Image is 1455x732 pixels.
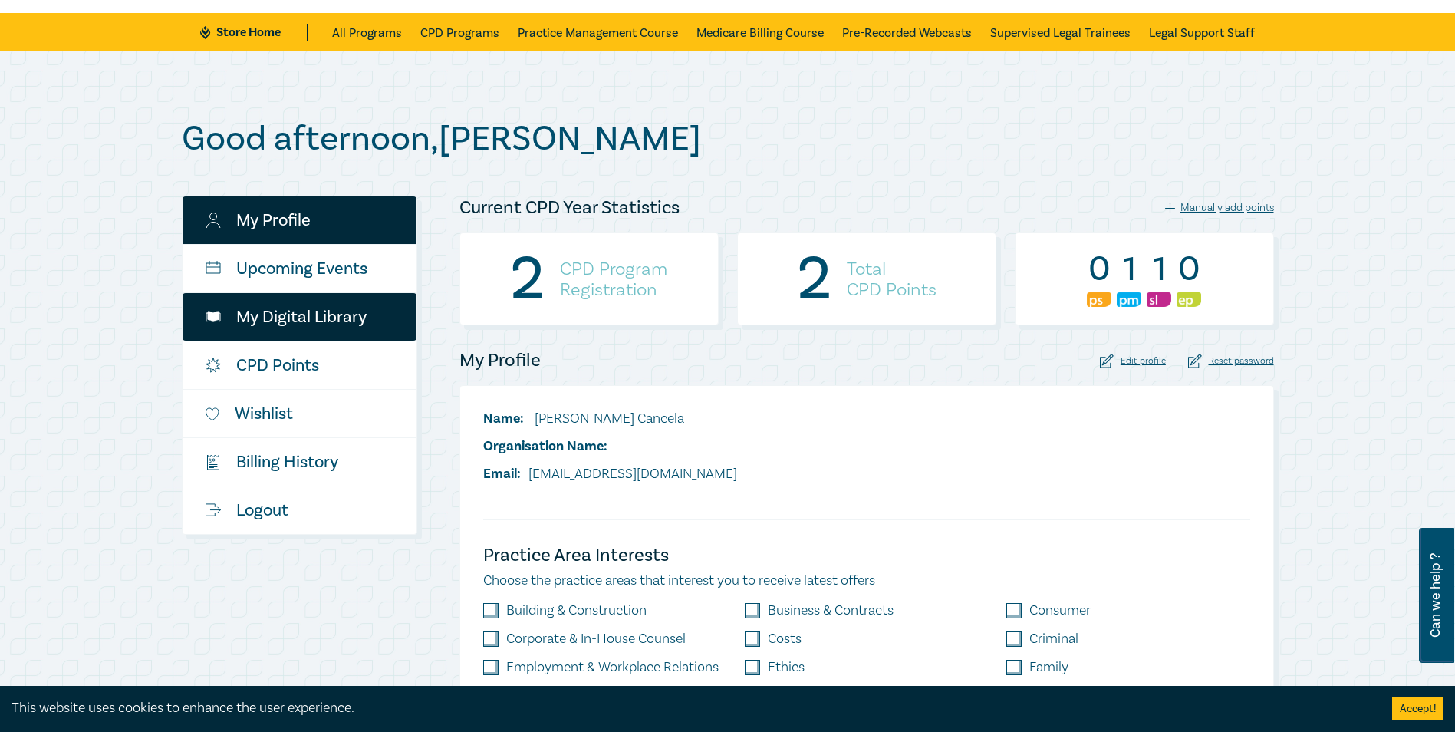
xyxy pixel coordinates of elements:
label: Consumer [1029,603,1091,618]
h4: My Profile [459,348,541,373]
a: My Digital Library [183,293,416,341]
span: Organisation Name: [483,437,607,455]
a: Legal Support Staff [1149,13,1255,51]
a: Practice Management Course [518,13,678,51]
div: Edit profile [1100,354,1166,368]
div: 0 [1177,249,1201,289]
a: Logout [183,486,416,534]
a: Store Home [200,24,307,41]
span: Name: [483,410,524,427]
a: CPD Programs [420,13,499,51]
label: Costs [768,631,802,647]
div: Reset password [1188,354,1274,368]
li: [EMAIL_ADDRESS][DOMAIN_NAME] [483,464,737,484]
a: All Programs [332,13,402,51]
span: Email: [483,465,521,483]
a: Upcoming Events [183,245,416,292]
button: Accept cookies [1392,697,1443,720]
li: [PERSON_NAME] Cancela [483,409,737,429]
a: Wishlist [183,390,416,437]
h4: CPD Program Registration [560,259,667,300]
a: $Billing History [183,438,416,486]
label: Building & Construction [506,603,647,618]
span: Can we help ? [1428,537,1443,654]
div: 2 [797,259,831,299]
label: Corporate & In-House Counsel [506,631,686,647]
label: Family [1029,660,1068,675]
div: 1 [1117,249,1141,289]
a: CPD Points [183,341,416,389]
a: Pre-Recorded Webcasts [842,13,972,51]
h4: Practice Area Interests [483,543,1250,568]
label: Employment & Workplace Relations [506,660,719,675]
h1: Good afternoon , [PERSON_NAME] [182,119,1274,159]
img: Practice Management & Business Skills [1117,292,1141,307]
img: Ethics & Professional Responsibility [1177,292,1201,307]
p: Choose the practice areas that interest you to receive latest offers [483,571,1250,591]
tspan: $ [209,457,212,464]
img: Professional Skills [1087,292,1111,307]
h4: Total CPD Points [847,259,937,300]
label: Business & Contracts [768,603,894,618]
label: Ethics [768,660,805,675]
img: Substantive Law [1147,292,1171,307]
label: Criminal [1029,631,1078,647]
div: 1 [1147,249,1171,289]
div: This website uses cookies to enhance the user experience. [12,698,1369,718]
div: 2 [510,259,545,299]
a: My Profile [183,196,416,244]
a: Supervised Legal Trainees [990,13,1131,51]
h4: Current CPD Year Statistics [459,196,680,220]
div: Manually add points [1165,201,1274,215]
div: 0 [1087,249,1111,289]
a: Medicare Billing Course [696,13,824,51]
